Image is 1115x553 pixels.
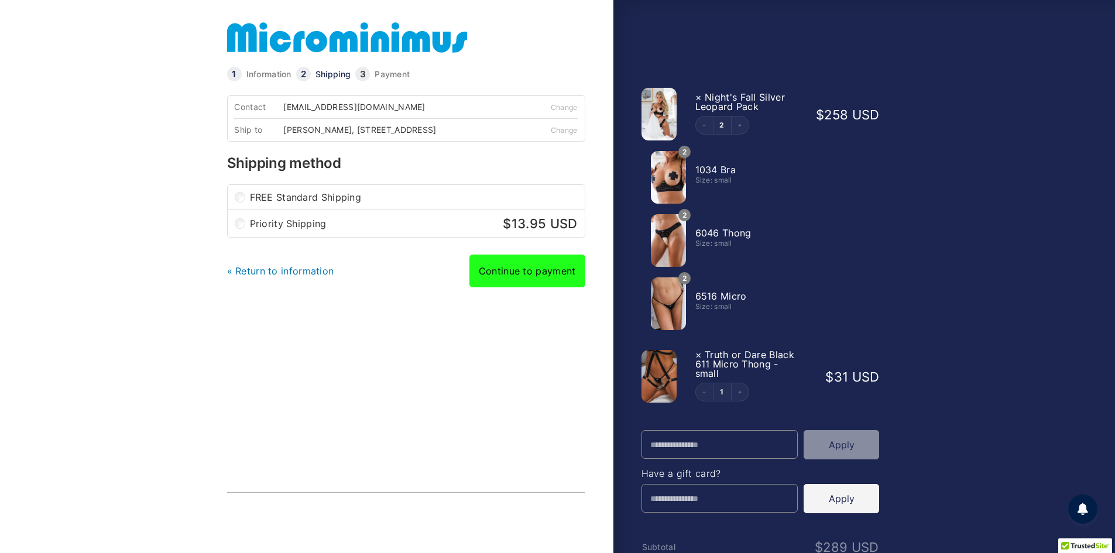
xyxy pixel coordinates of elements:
div: Size: small [695,303,804,310]
img: Nights Fall Silver Leopard 1036 Bra 6046 Thong 09v2 [641,88,677,140]
a: Continue to payment [469,255,585,287]
bdi: 31 USD [825,369,879,384]
h4: Have a gift card? [641,469,880,478]
h3: Shipping method [227,156,585,170]
bdi: 13.95 USD [496,216,577,231]
span: $ [503,216,511,231]
img: Nights Fall Silver Leopard 6516 Micro 02 [651,277,686,330]
a: Information [246,70,291,78]
span: Truth or Dare Black 611 Micro Thong - small [695,349,794,379]
img: Nights Fall Silver Leopard 6046 Thong 01 [651,214,686,267]
span: 6516 Micro [695,290,747,302]
button: Apply [804,484,879,513]
span: Night's Fall Silver Leopard Pack [695,91,785,112]
button: Decrement [696,383,713,401]
label: Priority Shipping [250,217,578,230]
img: Truth or Dare Black Micro 02 [641,350,677,403]
a: Remove this item [695,349,702,360]
a: « Return to information [227,265,334,277]
button: Increment [731,116,749,134]
div: Size: small [695,240,804,247]
div: [EMAIL_ADDRESS][DOMAIN_NAME] [283,103,433,111]
span: 1034 Bra [695,164,736,176]
a: Shipping [315,70,351,78]
div: Ship to [234,126,283,134]
button: Increment [731,383,749,401]
div: [PERSON_NAME], [STREET_ADDRESS] [283,126,444,134]
div: Size: small [695,177,804,184]
span: 2 [678,272,691,284]
label: FREE Standard Shipping [250,193,578,202]
a: Edit [713,389,731,396]
span: 6046 Thong [695,227,752,239]
a: Payment [375,70,410,78]
img: Nights Fall Silver Leopard 1036 Bra 01 [651,151,686,204]
span: 2 [678,209,691,221]
a: Edit [713,122,731,129]
button: Decrement [696,116,713,134]
a: Change [551,126,578,135]
th: Subtotal [641,542,721,552]
button: Apply [804,430,879,459]
a: Change [551,103,578,112]
bdi: 258 USD [816,107,879,122]
span: 2 [678,146,691,158]
span: $ [816,107,824,122]
div: Contact [234,103,283,111]
span: $ [825,369,833,384]
a: Remove this item [695,91,702,103]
